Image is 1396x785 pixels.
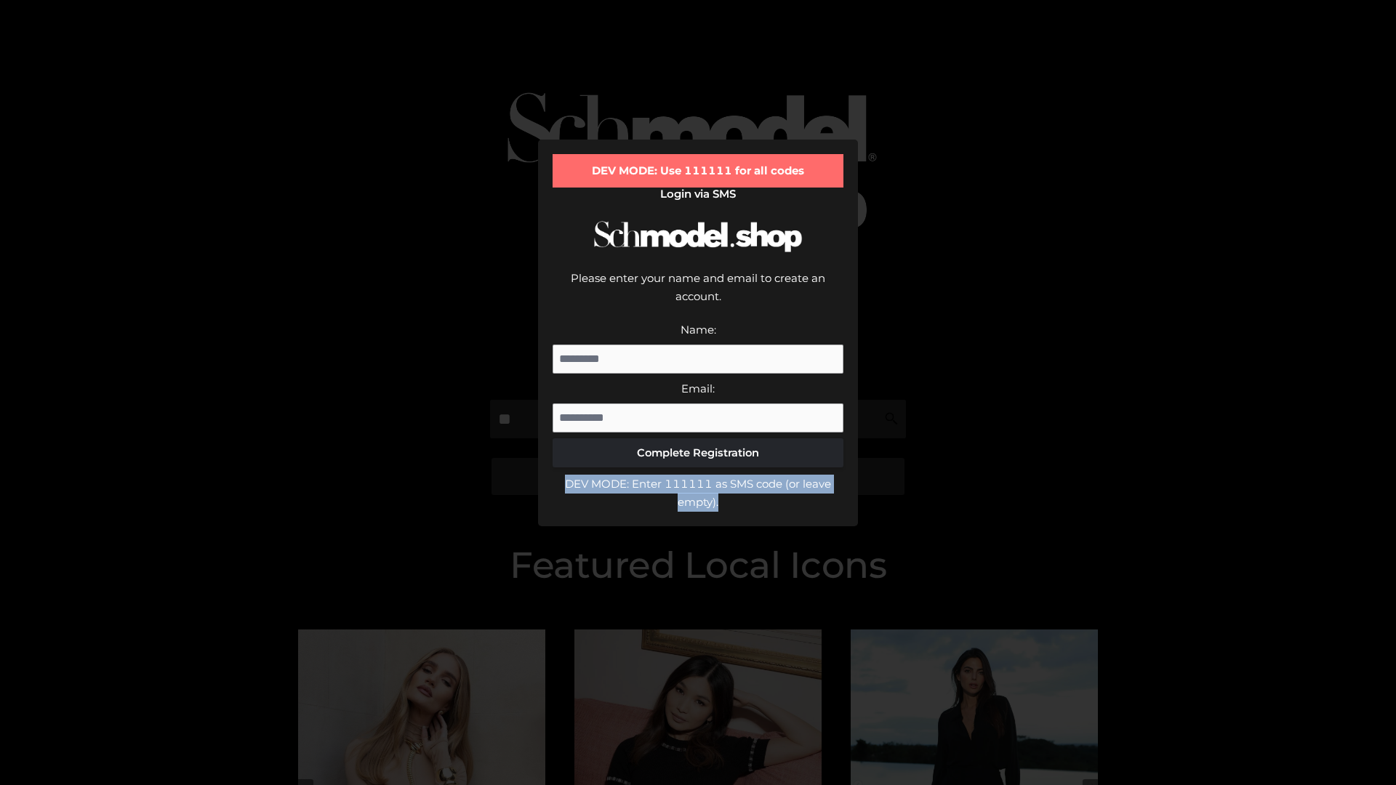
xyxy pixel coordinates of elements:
h2: Login via SMS [553,188,843,201]
div: DEV MODE: Enter 111111 as SMS code (or leave empty). [553,475,843,512]
button: Complete Registration [553,438,843,467]
img: Schmodel Logo [589,208,807,265]
label: Email: [681,382,715,395]
div: DEV MODE: Use 111111 for all codes [553,154,843,188]
div: Please enter your name and email to create an account. [553,269,843,321]
label: Name: [681,323,716,337]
